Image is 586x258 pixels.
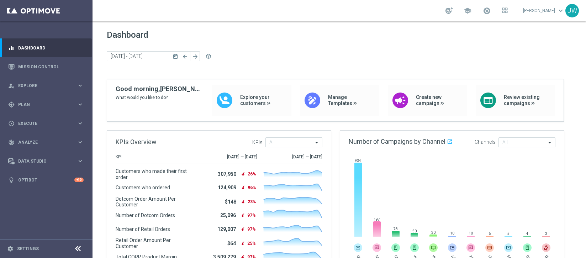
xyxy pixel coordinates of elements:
[18,57,84,76] a: Mission Control
[18,84,77,88] span: Explore
[8,139,77,146] div: Analyze
[8,120,15,127] i: play_circle_outline
[8,120,77,127] div: Execute
[557,7,565,15] span: keyboard_arrow_down
[8,83,15,89] i: person_search
[8,121,84,126] button: play_circle_outline Execute keyboard_arrow_right
[74,178,84,182] div: +10
[8,158,84,164] button: Data Studio keyboard_arrow_right
[18,159,77,163] span: Data Studio
[77,101,84,108] i: keyboard_arrow_right
[8,57,84,76] div: Mission Control
[565,4,579,17] div: JW
[8,38,84,57] div: Dashboard
[77,158,84,164] i: keyboard_arrow_right
[77,82,84,89] i: keyboard_arrow_right
[17,247,39,251] a: Settings
[77,120,84,127] i: keyboard_arrow_right
[8,177,15,183] i: lightbulb
[464,7,471,15] span: school
[18,38,84,57] a: Dashboard
[8,83,77,89] div: Explore
[8,101,77,108] div: Plan
[8,170,84,189] div: Optibot
[18,102,77,107] span: Plan
[8,83,84,89] button: person_search Explore keyboard_arrow_right
[77,139,84,146] i: keyboard_arrow_right
[8,139,84,145] button: track_changes Analyze keyboard_arrow_right
[8,45,15,51] i: equalizer
[8,177,84,183] button: lightbulb Optibot +10
[7,246,14,252] i: settings
[8,139,15,146] i: track_changes
[8,64,84,70] button: Mission Control
[18,140,77,144] span: Analyze
[18,121,77,126] span: Execute
[8,158,77,164] div: Data Studio
[18,170,74,189] a: Optibot
[8,101,15,108] i: gps_fixed
[522,5,565,16] a: [PERSON_NAME]keyboard_arrow_down
[8,102,84,107] button: gps_fixed Plan keyboard_arrow_right
[8,45,84,51] button: equalizer Dashboard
